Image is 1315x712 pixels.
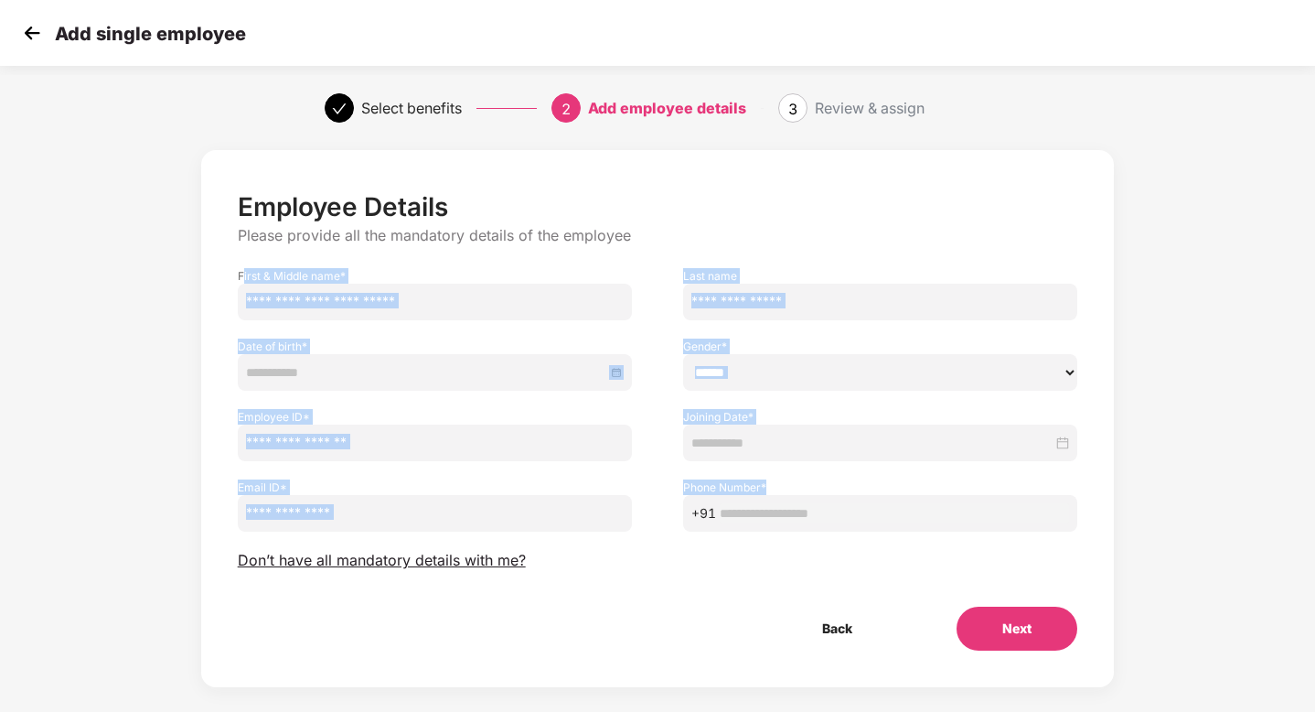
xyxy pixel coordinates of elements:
label: Date of birth [238,339,632,354]
span: Don’t have all mandatory details with me? [238,551,526,570]
label: Email ID [238,480,632,495]
label: Joining Date [683,409,1077,425]
button: Next [957,607,1077,651]
label: Employee ID [238,409,632,425]
span: check [332,102,347,116]
span: 3 [788,100,797,118]
label: First & Middle name [238,268,632,284]
label: Phone Number [683,480,1077,495]
p: Employee Details [238,191,1078,222]
p: Add single employee [55,23,246,45]
span: 2 [561,100,571,118]
label: Gender [683,339,1077,354]
img: svg+xml;base64,PHN2ZyB4bWxucz0iaHR0cDovL3d3dy53My5vcmcvMjAwMC9zdmciIHdpZHRoPSIzMCIgaGVpZ2h0PSIzMC... [18,19,46,47]
span: +91 [691,503,716,523]
label: Last name [683,268,1077,284]
div: Add employee details [588,93,746,123]
div: Review & assign [815,93,925,123]
p: Please provide all the mandatory details of the employee [238,226,1078,245]
button: Back [776,607,898,651]
div: Select benefits [361,93,462,123]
